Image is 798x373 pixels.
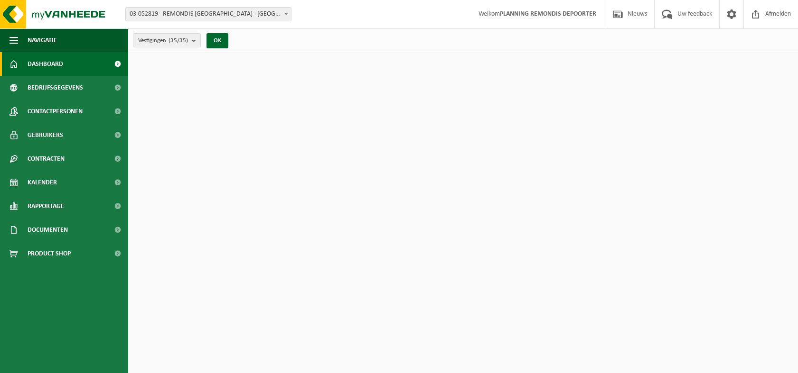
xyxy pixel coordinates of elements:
[500,10,596,18] strong: PLANNING REMONDIS DEPOORTER
[28,194,64,218] span: Rapportage
[28,171,57,194] span: Kalender
[28,218,68,242] span: Documenten
[126,8,291,21] span: 03-052819 - REMONDIS WEST-VLAANDEREN - OOSTENDE
[125,7,291,21] span: 03-052819 - REMONDIS WEST-VLAANDEREN - OOSTENDE
[28,52,63,76] span: Dashboard
[133,33,201,47] button: Vestigingen(35/35)
[28,242,71,265] span: Product Shop
[28,28,57,52] span: Navigatie
[28,100,83,123] span: Contactpersonen
[28,147,65,171] span: Contracten
[28,76,83,100] span: Bedrijfsgegevens
[207,33,228,48] button: OK
[5,352,159,373] iframe: chat widget
[28,123,63,147] span: Gebruikers
[138,34,188,48] span: Vestigingen
[169,37,188,44] count: (35/35)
